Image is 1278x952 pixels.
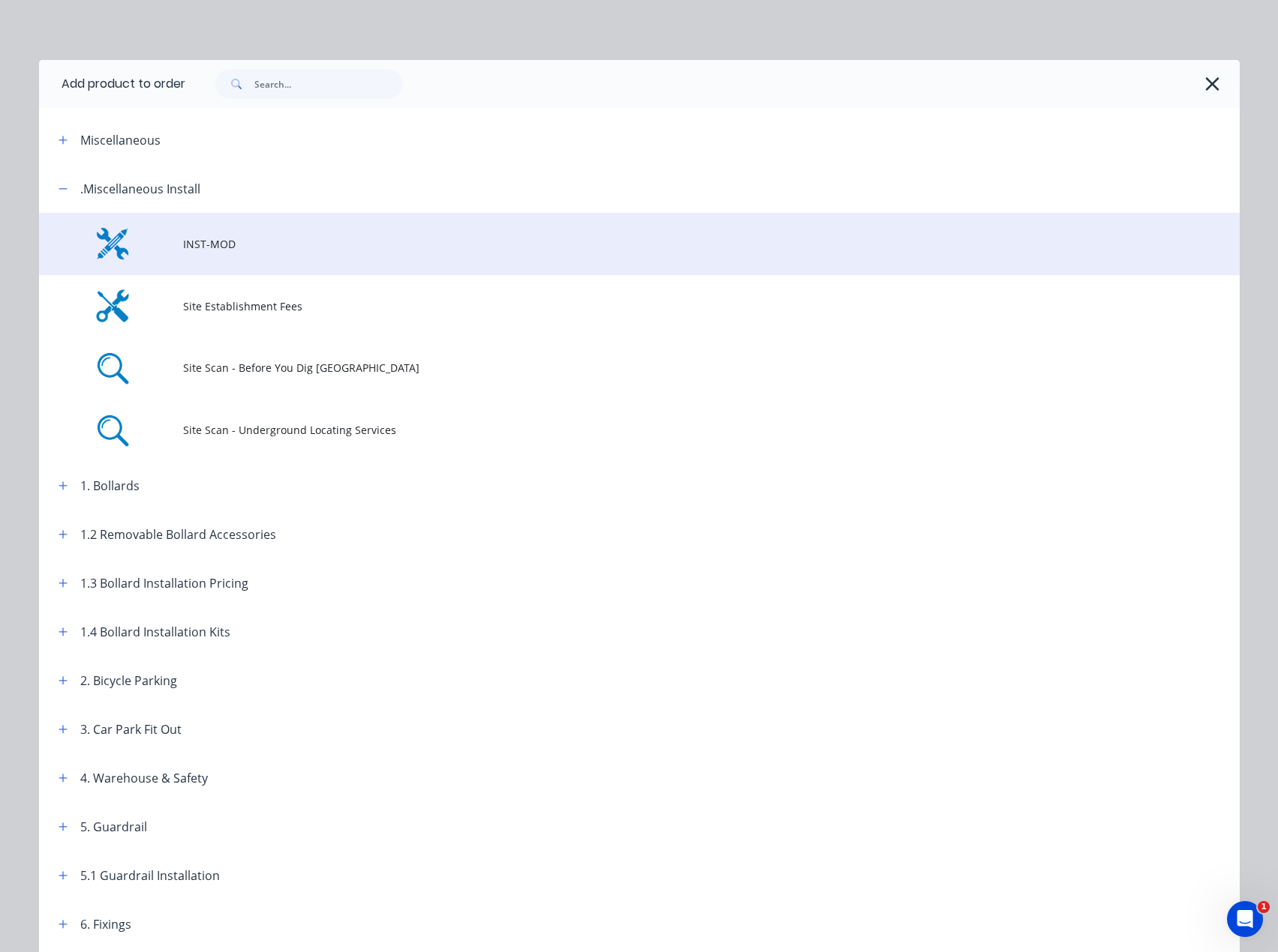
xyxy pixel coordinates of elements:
div: 6. Fixings [80,915,131,933]
div: 3. Car Park Fit Out [80,720,182,738]
div: 4. Warehouse & Safety [80,769,208,787]
span: Site Scan - Underground Locating Services [183,422,1028,438]
div: 1.3 Bollard Installation Pricing [80,574,248,592]
div: Add product to order [39,60,185,108]
span: INST-MOD [183,236,1028,252]
input: Search... [254,69,403,99]
div: 5. Guardrail [80,818,147,836]
div: 5.1 Guardrail Installation [80,867,220,885]
div: .Miscellaneous Install [80,180,200,198]
iframe: Intercom live chat [1227,901,1263,937]
div: 2. Bicycle Parking [80,672,177,690]
div: Miscellaneous [80,131,161,149]
span: Site Establishment Fees [183,298,1028,314]
div: 1. Bollards [80,477,140,495]
div: 1.4 Bollard Installation Kits [80,623,230,641]
span: 1 [1258,901,1270,913]
span: Site Scan - Before You Dig [GEOGRAPHIC_DATA] [183,360,1028,376]
div: 1.2 Removable Bollard Accessories [80,525,276,543]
